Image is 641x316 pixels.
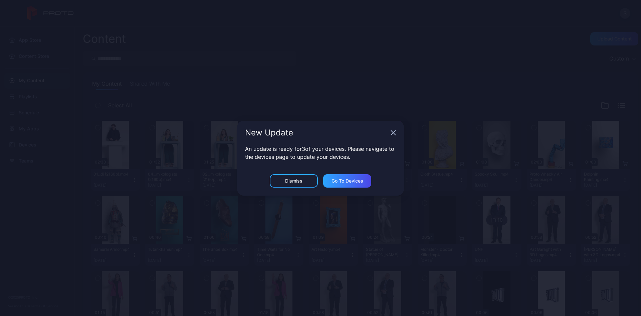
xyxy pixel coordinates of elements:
button: Dismiss [270,174,318,188]
div: Go to devices [332,178,363,184]
p: An update is ready for 3 of your devices. Please navigate to the devices page to update your devi... [245,145,396,161]
button: Go to devices [323,174,371,188]
div: Dismiss [285,178,302,184]
div: New Update [245,129,388,137]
